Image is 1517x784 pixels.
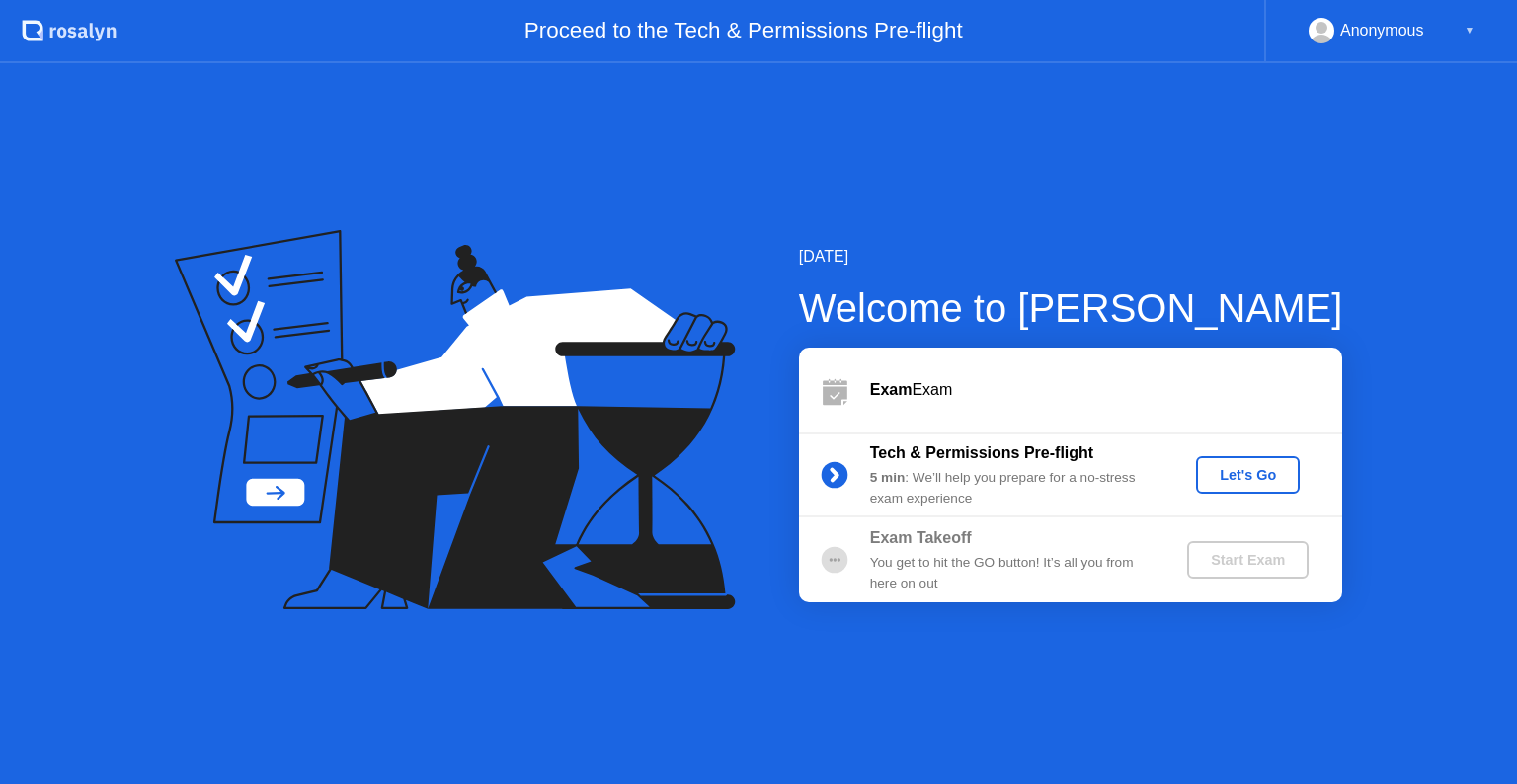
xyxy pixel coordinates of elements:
[870,553,1155,593] div: You get to hit the GO button! It’s all you from here on out
[870,378,1342,402] div: Exam
[1187,541,1309,579] button: Start Exam
[870,529,972,546] b: Exam Takeoff
[1204,467,1292,483] div: Let's Go
[799,245,1343,269] div: [DATE]
[1196,456,1300,494] button: Let's Go
[1340,18,1424,43] div: Anonymous
[870,468,1155,509] div: : We’ll help you prepare for a no-stress exam experience
[870,470,906,485] b: 5 min
[1195,552,1301,568] div: Start Exam
[870,381,913,398] b: Exam
[799,278,1343,338] div: Welcome to [PERSON_NAME]
[1465,18,1475,43] div: ▼
[870,444,1093,461] b: Tech & Permissions Pre-flight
